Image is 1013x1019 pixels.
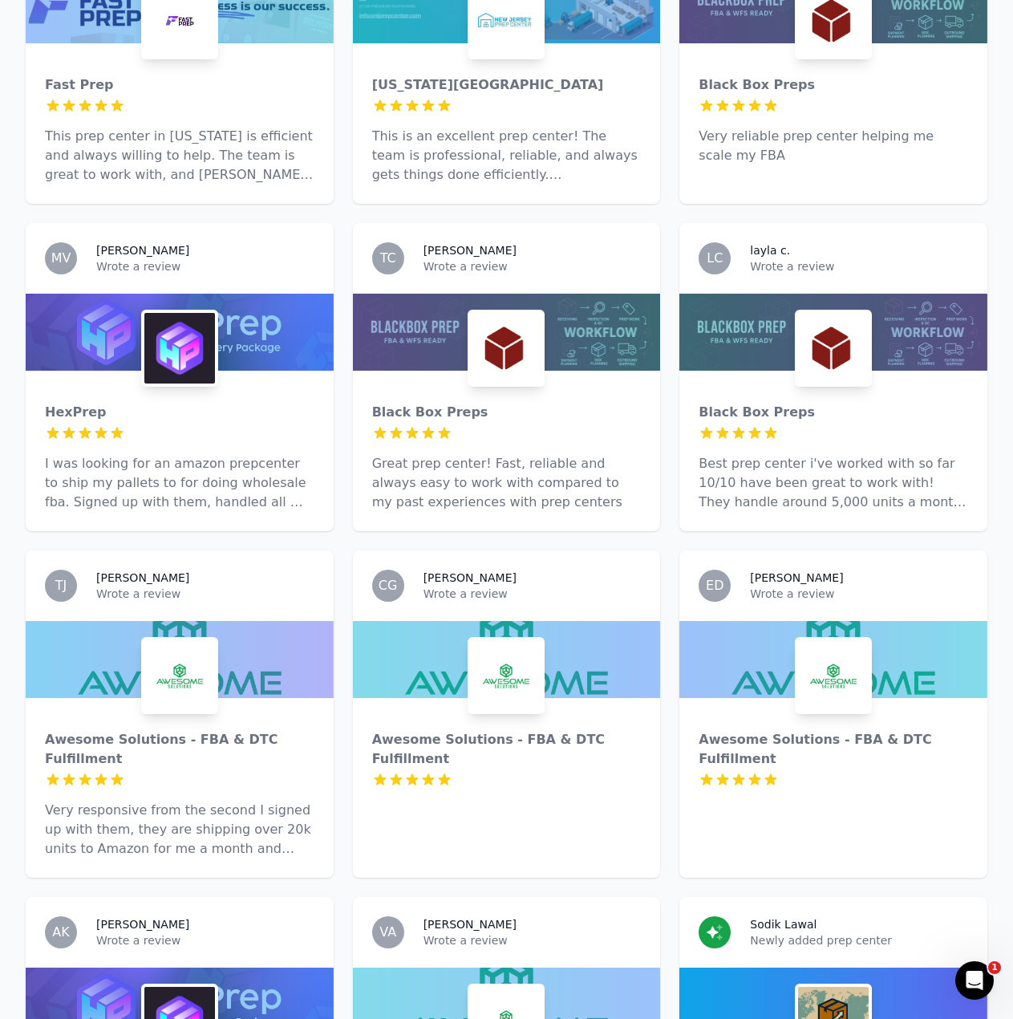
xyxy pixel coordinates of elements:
p: Great prep center! Fast, reliable and always easy to work with compared to my past experiences wi... [372,454,642,512]
span: LC [707,252,723,265]
iframe: Intercom live chat [955,961,994,1000]
span: TC [380,252,396,265]
img: Black Box Preps [471,313,541,384]
a: TJ[PERSON_NAME]Wrote a reviewAwesome Solutions - FBA & DTC FulfillmentAwesome Solutions - FBA & D... [26,550,334,878]
div: Black Box Preps [699,403,968,422]
p: Wrote a review [96,932,314,948]
img: Awesome Solutions - FBA & DTC Fulfillment [144,640,215,711]
p: Wrote a review [96,258,314,274]
span: AK [52,926,69,939]
a: CG[PERSON_NAME]Wrote a reviewAwesome Solutions - FBA & DTC FulfillmentAwesome Solutions - FBA & D... [353,550,661,878]
span: CG [379,579,398,592]
div: [US_STATE][GEOGRAPHIC_DATA] [372,75,642,95]
p: Wrote a review [750,586,968,602]
img: Black Box Preps [798,313,869,384]
h3: [PERSON_NAME] [750,570,843,586]
div: HexPrep [45,403,314,422]
span: TJ [55,579,67,592]
div: Awesome Solutions - FBA & DTC Fulfillment [699,730,968,769]
span: ED [706,579,723,592]
div: Awesome Solutions - FBA & DTC Fulfillment [45,730,314,769]
h3: [PERSON_NAME] [423,916,517,932]
div: Black Box Preps [699,75,968,95]
h3: [PERSON_NAME] [96,916,189,932]
div: Awesome Solutions - FBA & DTC Fulfillment [372,730,642,769]
h3: [PERSON_NAME] [96,242,189,258]
p: This is an excellent prep center! The team is professional, reliable, and always gets things done... [372,127,642,185]
p: Wrote a review [423,258,642,274]
h3: [PERSON_NAME] [96,570,189,586]
div: Fast Prep [45,75,314,95]
p: Newly added prep center [750,932,968,948]
p: I was looking for an amazon prepcenter to ship my pallets to for doing wholesale fba. Signed up w... [45,454,314,512]
p: Very responsive from the second I signed up with them, they are shipping over 20k units to Amazon... [45,801,314,859]
span: VA [379,926,396,939]
p: Wrote a review [750,258,968,274]
p: This prep center in [US_STATE] is efficient and always willing to help. The team is great to work... [45,127,314,185]
h3: layla c. [750,242,790,258]
img: Awesome Solutions - FBA & DTC Fulfillment [798,640,869,711]
a: TC[PERSON_NAME]Wrote a reviewBlack Box PrepsBlack Box PrepsGreat prep center! Fast, reliable and ... [353,223,661,531]
a: LClayla c.Wrote a reviewBlack Box PrepsBlack Box PrepsBest prep center i've worked with so far 10... [679,223,987,531]
img: Awesome Solutions - FBA & DTC Fulfillment [471,640,541,711]
p: Wrote a review [96,586,314,602]
span: MV [51,252,71,265]
p: Best prep center i've worked with so far 10/10 have been great to work with! They handle around 5... [699,454,968,512]
p: Wrote a review [423,932,642,948]
div: Black Box Preps [372,403,642,422]
a: MV[PERSON_NAME]Wrote a reviewHexPrepHexPrepI was looking for an amazon prepcenter to ship my pall... [26,223,334,531]
a: ED[PERSON_NAME]Wrote a reviewAwesome Solutions - FBA & DTC FulfillmentAwesome Solutions - FBA & D... [679,550,987,878]
p: Very reliable prep center helping me scale my FBA [699,127,968,165]
p: Wrote a review [423,586,642,602]
span: 1 [988,961,1001,974]
img: HexPrep [144,313,215,384]
h3: [PERSON_NAME] [423,242,517,258]
h3: Sodik Lawal [750,916,816,932]
h3: [PERSON_NAME] [423,570,517,586]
